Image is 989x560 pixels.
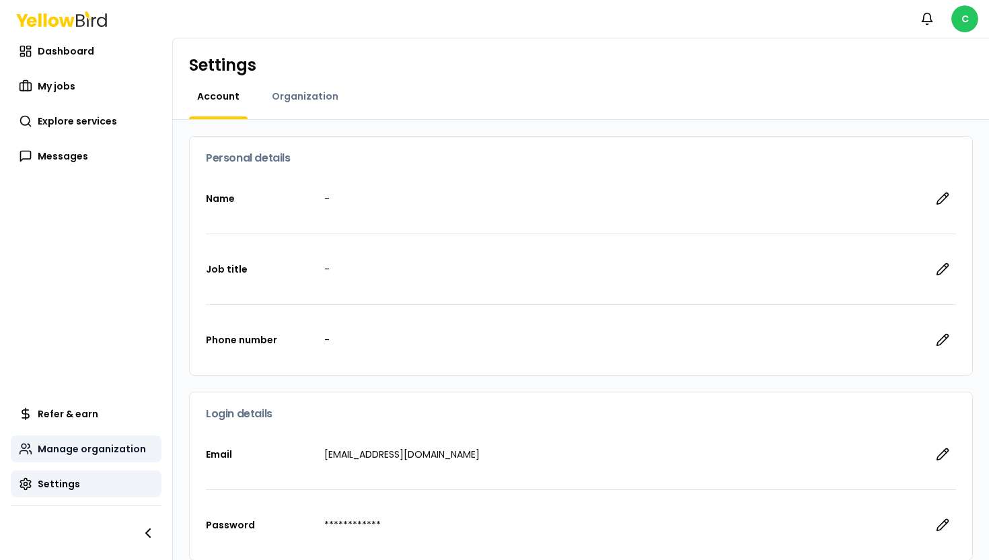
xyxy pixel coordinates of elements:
[206,409,956,419] h3: Login details
[951,5,978,32] span: C
[38,149,88,163] span: Messages
[324,262,918,276] p: -
[38,442,146,456] span: Manage organization
[324,192,918,205] p: -
[11,38,161,65] a: Dashboard
[38,44,94,58] span: Dashboard
[206,262,314,276] p: Job title
[206,333,314,347] p: Phone number
[189,55,973,76] h1: Settings
[11,108,161,135] a: Explore services
[38,114,117,128] span: Explore services
[11,470,161,497] a: Settings
[189,90,248,103] a: Account
[272,90,338,103] span: Organization
[206,192,314,205] p: Name
[264,90,346,103] a: Organization
[38,407,98,421] span: Refer & earn
[11,435,161,462] a: Manage organization
[11,400,161,427] a: Refer & earn
[38,79,75,93] span: My jobs
[11,143,161,170] a: Messages
[11,73,161,100] a: My jobs
[206,448,314,461] p: Email
[206,518,314,532] p: Password
[324,448,918,461] p: [EMAIL_ADDRESS][DOMAIN_NAME]
[38,477,80,491] span: Settings
[197,90,240,103] span: Account
[206,153,956,164] h3: Personal details
[324,333,918,347] p: -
